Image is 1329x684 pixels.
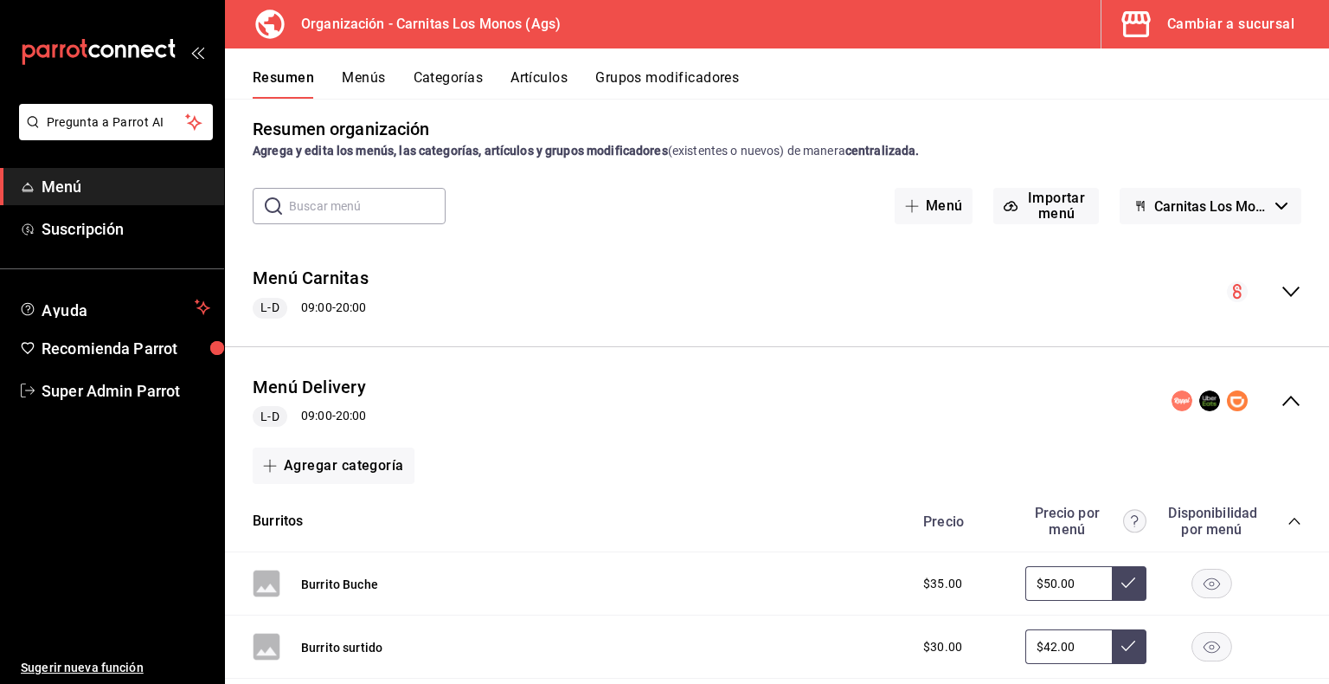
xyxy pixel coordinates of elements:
span: Sugerir nueva función [21,659,210,677]
button: Menú Carnitas [253,266,369,291]
strong: Agrega y edita los menús, las categorías, artículos y grupos modificadores [253,144,668,158]
input: Sin ajuste [1025,566,1112,601]
div: 09:00 - 20:00 [253,298,369,319]
button: Burritos [253,512,303,532]
span: Pregunta a Parrot AI [47,113,186,132]
span: Recomienda Parrot [42,337,210,360]
div: Disponibilidad por menú [1168,505,1255,538]
input: Buscar menú [289,189,446,223]
div: collapse-menu-row [225,361,1329,442]
span: Super Admin Parrot [42,379,210,403]
span: L-D [254,408,286,426]
div: Precio [906,513,1017,530]
span: Suscripción [42,217,210,241]
button: Grupos modificadores [595,69,739,99]
div: Precio por menú [1025,505,1146,538]
span: $30.00 [923,638,962,656]
h3: Organización - Carnitas Los Monos (Ags) [287,14,561,35]
span: Ayuda [42,297,188,318]
button: Resumen [253,69,314,99]
button: collapse-category-row [1287,514,1301,528]
span: $35.00 [923,575,962,593]
button: Importar menú [993,188,1098,224]
a: Pregunta a Parrot AI [12,126,213,144]
button: Artículos [510,69,568,99]
button: Menús [342,69,385,99]
button: Menú Delivery [253,375,366,400]
button: open_drawer_menu [190,45,204,59]
button: Carnitas Los Monos - Borrador [1120,188,1301,224]
button: Menú [895,188,973,224]
button: Pregunta a Parrot AI [19,104,213,140]
button: Agregar categoría [253,448,414,484]
input: Sin ajuste [1025,629,1112,664]
span: L-D [254,299,286,317]
div: Resumen organización [253,116,430,142]
div: collapse-menu-row [225,252,1329,332]
button: Burrito Buche [301,576,378,593]
strong: centralizada. [845,144,920,158]
span: Menú [42,175,210,198]
button: Categorías [414,69,484,99]
div: Cambiar a sucursal [1167,12,1294,36]
span: Carnitas Los Monos - Borrador [1154,198,1268,215]
div: (existentes o nuevos) de manera [253,142,1301,160]
button: Burrito surtido [301,639,382,656]
div: 09:00 - 20:00 [253,406,366,427]
div: navigation tabs [253,69,1329,99]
